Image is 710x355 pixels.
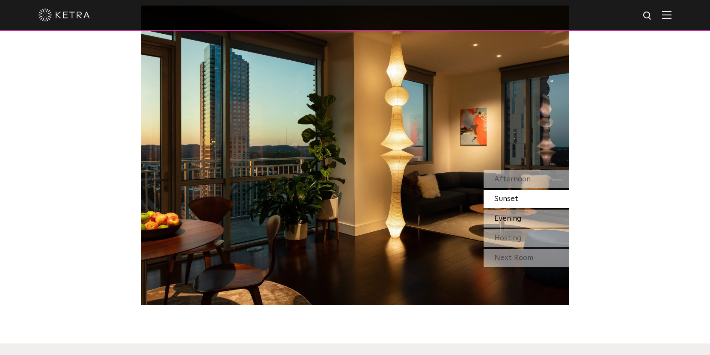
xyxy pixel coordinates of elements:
span: Afternoon [494,175,531,183]
div: Next Room [484,249,569,267]
span: Evening [494,215,522,222]
img: ketra-logo-2019-white [39,9,90,21]
img: Hamburger%20Nav.svg [662,11,671,19]
img: search icon [642,11,653,21]
span: Sunset [494,195,518,203]
img: SS_HBD_LivingRoom_Desktop_02 [141,6,569,305]
span: Hosting [494,234,522,242]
